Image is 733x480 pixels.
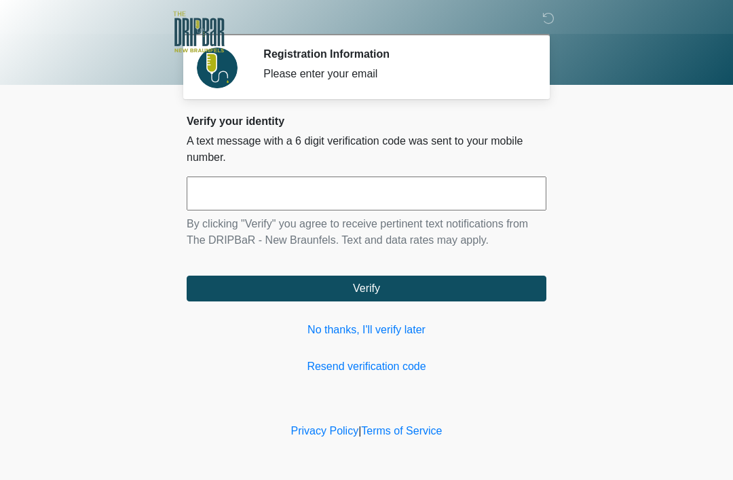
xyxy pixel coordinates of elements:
[361,425,442,437] a: Terms of Service
[173,10,225,54] img: The DRIPBaR - New Braunfels Logo
[187,115,546,128] h2: Verify your identity
[187,216,546,248] p: By clicking "Verify" you agree to receive pertinent text notifications from The DRIPBaR - New Bra...
[263,66,526,82] div: Please enter your email
[291,425,359,437] a: Privacy Policy
[197,48,238,88] img: Agent Avatar
[187,276,546,301] button: Verify
[187,322,546,338] a: No thanks, I'll verify later
[187,358,546,375] a: Resend verification code
[187,133,546,166] p: A text message with a 6 digit verification code was sent to your mobile number.
[358,425,361,437] a: |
